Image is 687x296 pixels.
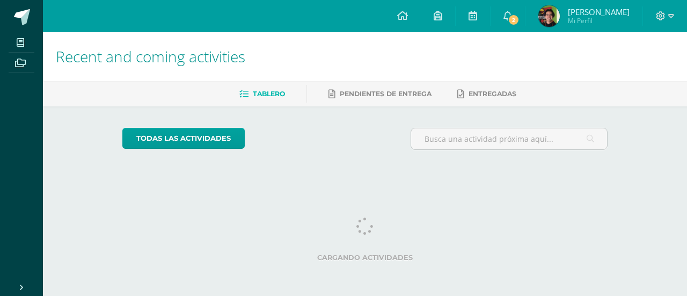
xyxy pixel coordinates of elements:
a: Tablero [239,85,285,103]
span: Pendientes de entrega [340,90,432,98]
a: todas las Actividades [122,128,245,149]
span: Recent and coming activities [56,46,245,67]
span: 2 [508,14,520,26]
a: Pendientes de entrega [328,85,432,103]
img: b1b5c3d4f8297bb08657cb46f4e7b43e.png [538,5,560,27]
span: Tablero [253,90,285,98]
label: Cargando actividades [122,254,608,262]
span: Mi Perfil [568,16,630,25]
span: Entregadas [469,90,516,98]
span: [PERSON_NAME] [568,6,630,17]
a: Entregadas [457,85,516,103]
input: Busca una actividad próxima aquí... [411,128,608,149]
